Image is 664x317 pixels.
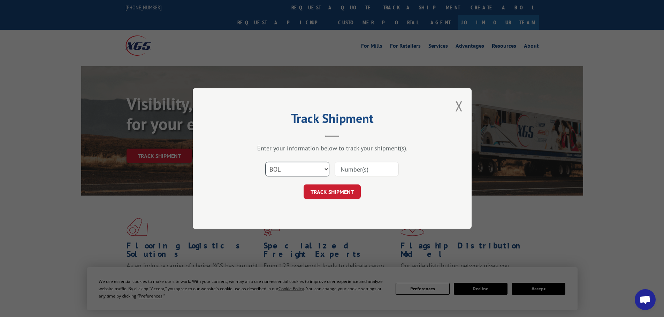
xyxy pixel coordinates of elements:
button: TRACK SHIPMENT [304,184,361,199]
button: Close modal [455,97,463,115]
div: Open chat [635,289,656,310]
h2: Track Shipment [228,113,437,127]
input: Number(s) [335,162,399,176]
div: Enter your information below to track your shipment(s). [228,144,437,152]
